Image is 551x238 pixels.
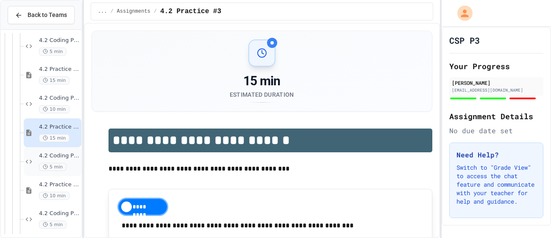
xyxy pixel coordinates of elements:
span: / [154,8,157,15]
span: 4.2 Practice #2 [39,66,80,73]
span: Back to Teams [28,11,67,20]
span: ... [98,8,107,15]
div: My Account [448,3,475,23]
span: 4.2 Practice #3 [39,123,80,131]
div: Estimated Duration [230,90,294,99]
span: 5 min [39,48,67,56]
span: 4.2 Coding Practice #2 [39,37,80,44]
span: / [110,8,113,15]
span: 4.2 Coding Practice #4 [39,210,80,217]
h3: Need Help? [456,150,536,160]
span: 4.2 Practice #3 [160,6,221,17]
span: 4.2 Practice #4 [39,181,80,188]
div: [EMAIL_ADDRESS][DOMAIN_NAME] [452,87,541,93]
p: Switch to "Grade View" to access the chat feature and communicate with your teacher for help and ... [456,163,536,206]
span: 15 min [39,134,70,142]
span: 5 min [39,221,67,229]
span: 15 min [39,76,70,84]
span: 4.2 Coding Practice #3 [39,152,80,160]
span: 10 min [39,192,70,200]
h1: CSP P3 [449,34,480,46]
h2: Assignment Details [449,110,543,122]
span: Assignments [117,8,150,15]
div: [PERSON_NAME] [452,79,541,87]
span: 4.2 Coding Practice #2 [39,95,80,102]
div: No due date set [449,126,543,136]
span: 10 min [39,105,70,113]
div: 15 min [230,73,294,89]
span: 5 min [39,163,67,171]
button: Back to Teams [8,6,75,24]
h2: Your Progress [449,60,543,72]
